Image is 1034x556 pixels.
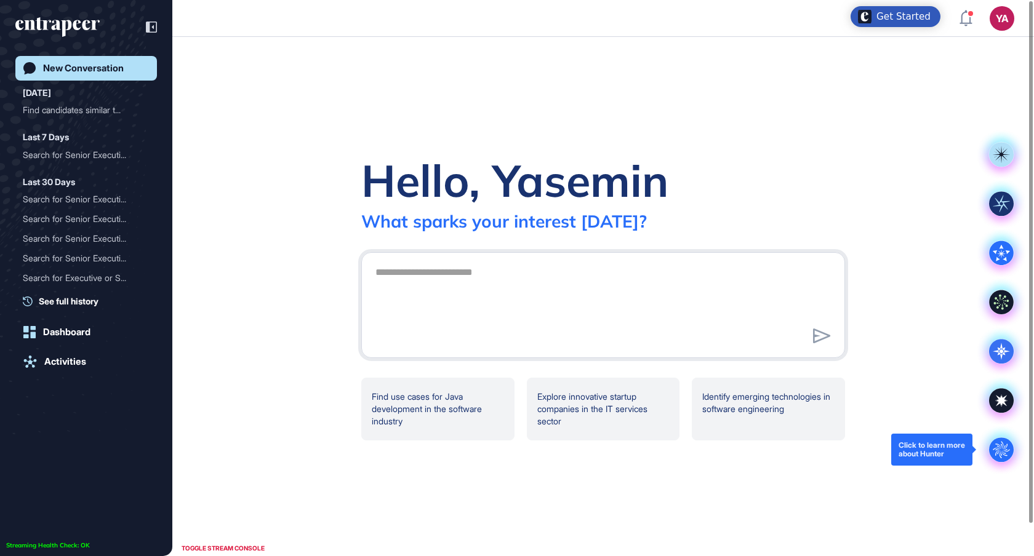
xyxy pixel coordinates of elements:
[178,541,268,556] div: TOGGLE STREAM CONSOLE
[44,356,86,367] div: Activities
[23,100,140,120] div: Find candidates similar t...
[23,248,150,268] div: Search for Senior Executives and Directors in Europe Specializing in Digital Banking, Payment Sys...
[899,441,965,458] div: Click to learn more about Hunter
[851,6,940,27] div: Open Get Started checklist
[23,268,150,288] div: Search for Executive or Senior Managers in Digital Banking and Payments Located in Europe
[23,295,157,308] a: See full history
[23,229,150,248] div: Search for Senior Executives and Managers in Digital Banking and Payments across Germany, Estonia...
[23,248,140,268] div: Search for Senior Executi...
[23,175,75,189] div: Last 30 Days
[23,189,140,209] div: Search for Senior Executi...
[23,145,140,165] div: Search for Senior Executi...
[361,210,647,232] div: What sparks your interest [DATE]?
[692,378,845,440] div: Identify emerging technologies in software engineering
[876,10,931,23] div: Get Started
[23,209,140,229] div: Search for Senior Executi...
[990,6,1014,31] button: YA
[23,100,150,120] div: Find candidates similar to Yasemin Hukumdar
[527,378,680,440] div: Explore innovative startup companies in the IT services sector
[23,209,150,229] div: Search for Senior Executives, Managers, Directors, and Group Managers in Digital Banking and Paym...
[361,378,515,440] div: Find use cases for Java development in the software industry
[39,295,98,308] span: See full history
[23,268,140,288] div: Search for Executive or S...
[43,327,90,338] div: Dashboard
[23,229,140,248] div: Search for Senior Executi...
[15,56,157,81] a: New Conversation
[361,153,668,208] div: Hello, Yasemin
[43,63,124,74] div: New Conversation
[15,349,157,374] a: Activities
[23,145,150,165] div: Search for Senior Executives and Directors in Europe with Expertise in Digital Banking and Paymen...
[15,17,100,37] div: entrapeer-logo
[23,85,51,100] div: [DATE]
[858,10,872,23] img: launcher-image-alternative-text
[23,189,150,209] div: Search for Senior Executives and Directors in Digital Banking and Payment Systems in Germany, Est...
[15,320,157,344] a: Dashboard
[23,130,69,145] div: Last 7 Days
